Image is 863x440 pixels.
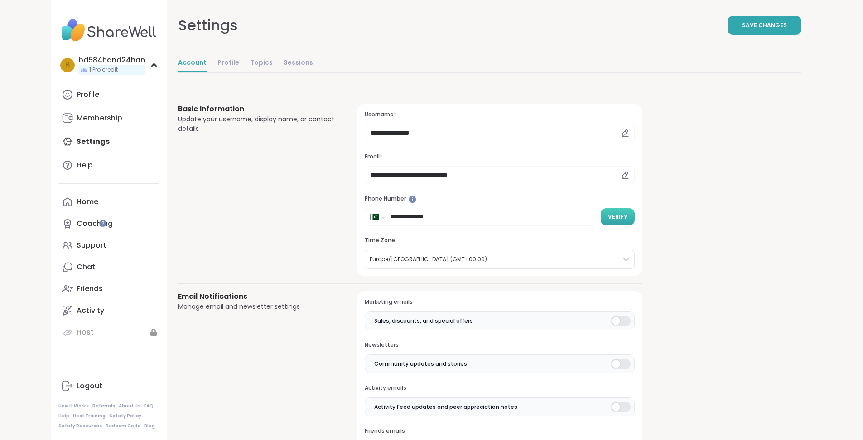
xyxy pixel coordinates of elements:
h3: Activity emails [365,384,634,392]
div: Friends [77,284,103,294]
span: Sales, discounts, and special offers [374,317,473,325]
a: Safety Policy [109,413,141,419]
div: Activity [77,306,104,316]
div: Membership [77,113,122,123]
h3: Email Notifications [178,291,336,302]
a: Blog [144,423,155,429]
a: Logout [58,375,159,397]
a: Profile [217,54,239,72]
a: Chat [58,256,159,278]
button: Verify [601,208,635,225]
div: Host [77,327,94,337]
a: Safety Resources [58,423,102,429]
span: Activity Feed updates and peer appreciation notes [374,403,517,411]
a: How It Works [58,403,89,409]
div: Profile [77,90,99,100]
h3: Phone Number [365,195,634,203]
img: ShareWell Nav Logo [58,14,159,46]
a: Help [58,413,69,419]
a: Account [178,54,207,72]
a: Coaching [58,213,159,234]
div: Logout [77,381,102,391]
a: Help [58,154,159,176]
div: Help [77,160,93,170]
div: Chat [77,262,95,272]
a: FAQ [144,403,154,409]
span: b [65,59,70,71]
iframe: Spotlight [409,196,416,203]
h3: Time Zone [365,237,634,244]
a: Topics [250,54,273,72]
a: Referrals [92,403,115,409]
a: Redeem Code [106,423,140,429]
a: Host [58,321,159,343]
a: Home [58,191,159,213]
div: Settings [178,14,238,36]
span: Verify [608,213,627,221]
div: Manage email and newsletter settings [178,302,336,311]
div: Support [77,240,106,250]
a: Membership [58,107,159,129]
div: Update your username, display name, or contact details [178,115,336,134]
h3: Email* [365,153,634,161]
a: Profile [58,84,159,105]
h3: Basic Information [178,104,336,115]
span: 1 Pro credit [89,66,118,74]
div: bd584hand24han [78,55,145,65]
div: Coaching [77,219,113,229]
h3: Marketing emails [365,298,634,306]
h3: Newsletters [365,341,634,349]
div: Home [77,197,98,207]
span: Save Changes [742,21,787,29]
iframe: Spotlight [99,220,106,227]
span: Community updates and stories [374,360,467,368]
button: Save Changes [728,16,801,35]
a: Friends [58,278,159,300]
a: Sessions [284,54,313,72]
h3: Friends emails [365,427,634,435]
a: Activity [58,300,159,321]
h3: Username* [365,111,634,119]
a: About Us [119,403,140,409]
a: Host Training [73,413,106,419]
a: Support [58,234,159,256]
